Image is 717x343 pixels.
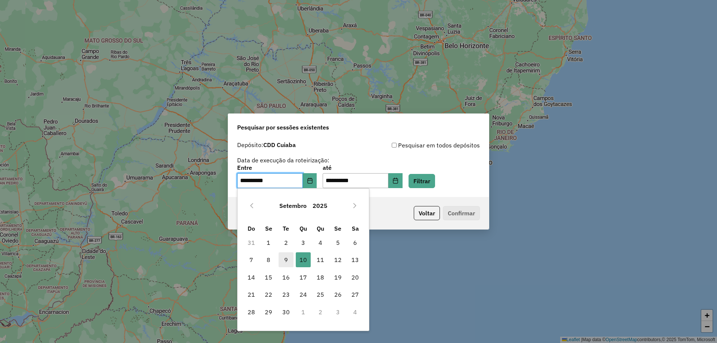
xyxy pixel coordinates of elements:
button: Previous Month [246,200,258,212]
td: 31 [243,234,260,251]
button: Choose Month [276,197,310,215]
td: 20 [347,269,364,286]
span: 11 [313,252,328,267]
span: 25 [313,287,328,302]
button: Choose Date [303,173,317,188]
span: 29 [261,305,276,319]
button: Filtrar [409,174,435,188]
span: 26 [330,287,345,302]
button: Next Month [349,200,361,212]
td: 19 [329,269,347,286]
td: 15 [260,269,277,286]
td: 30 [277,303,294,320]
td: 12 [329,251,347,268]
span: 22 [261,287,276,302]
td: 18 [312,269,329,286]
td: 5 [329,234,347,251]
td: 2 [277,234,294,251]
label: até [323,163,402,172]
td: 23 [277,286,294,303]
td: 1 [295,303,312,320]
td: 9 [277,251,294,268]
strong: CDD Cuiaba [263,141,296,149]
span: 4 [313,235,328,250]
td: 27 [347,286,364,303]
div: Choose Date [237,188,369,331]
span: Sa [352,225,359,232]
button: Voltar [414,206,440,220]
span: 13 [348,252,363,267]
td: 4 [347,303,364,320]
span: 9 [279,252,294,267]
td: 4 [312,234,329,251]
span: 14 [244,270,259,285]
span: 7 [244,252,259,267]
span: 3 [296,235,311,250]
span: 27 [348,287,363,302]
td: 25 [312,286,329,303]
button: Choose Date [388,173,403,188]
span: Qu [317,225,324,232]
span: 6 [348,235,363,250]
td: 11 [312,251,329,268]
td: 22 [260,286,277,303]
span: Do [248,225,255,232]
span: 16 [279,270,294,285]
span: 17 [296,270,311,285]
span: 24 [296,287,311,302]
td: 3 [329,303,347,320]
span: 15 [261,270,276,285]
span: 8 [261,252,276,267]
span: 30 [279,305,294,319]
span: 5 [330,235,345,250]
span: 21 [244,287,259,302]
td: 24 [295,286,312,303]
label: Data de execução da roteirização: [237,156,329,165]
td: 28 [243,303,260,320]
span: Se [334,225,341,232]
span: 1 [261,235,276,250]
span: 18 [313,270,328,285]
td: 10 [295,251,312,268]
td: 8 [260,251,277,268]
span: 23 [279,287,294,302]
span: 2 [279,235,294,250]
label: Depósito: [237,140,296,149]
span: Qu [299,225,307,232]
span: 19 [330,270,345,285]
td: 16 [277,269,294,286]
td: 14 [243,269,260,286]
td: 2 [312,303,329,320]
td: 26 [329,286,347,303]
td: 3 [295,234,312,251]
span: Se [265,225,272,232]
td: 13 [347,251,364,268]
td: 7 [243,251,260,268]
td: 1 [260,234,277,251]
label: Entre [237,163,317,172]
button: Choose Year [310,197,330,215]
td: 17 [295,269,312,286]
div: Pesquisar em todos depósitos [358,141,480,150]
span: 20 [348,270,363,285]
td: 29 [260,303,277,320]
span: Pesquisar por sessões existentes [237,123,329,132]
span: 28 [244,305,259,319]
span: 10 [296,252,311,267]
td: 6 [347,234,364,251]
span: 12 [330,252,345,267]
span: Te [283,225,289,232]
td: 21 [243,286,260,303]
